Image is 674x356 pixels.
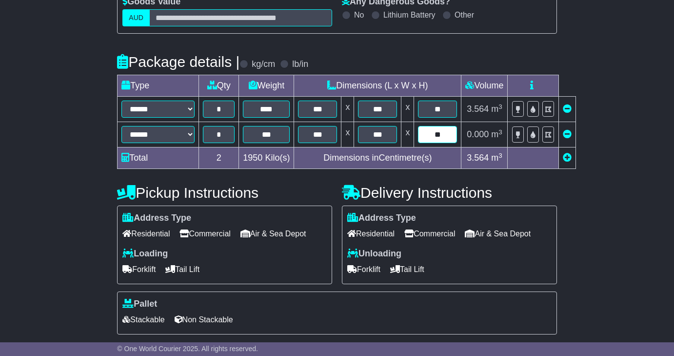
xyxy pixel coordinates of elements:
h4: Delivery Instructions [342,185,557,201]
td: Type [118,75,199,97]
td: x [401,97,414,122]
sup: 3 [498,103,502,110]
span: Residential [122,226,170,241]
td: x [341,122,354,147]
td: x [341,97,354,122]
span: 1950 [243,153,262,163]
td: Qty [199,75,239,97]
a: Remove this item [563,129,572,139]
span: Air & Sea Depot [465,226,531,241]
span: 3.564 [467,104,489,114]
td: Dimensions in Centimetre(s) [294,147,461,169]
td: 2 [199,147,239,169]
span: 0.000 [467,129,489,139]
label: Lithium Battery [383,10,436,20]
span: m [491,153,502,163]
label: Pallet [122,299,157,310]
label: Loading [122,249,168,259]
label: Other [455,10,474,20]
span: Tail Lift [390,262,424,277]
span: m [491,104,502,114]
label: Unloading [347,249,401,259]
span: 3.564 [467,153,489,163]
span: Residential [347,226,395,241]
td: Dimensions (L x W x H) [294,75,461,97]
sup: 3 [498,128,502,136]
label: No [354,10,364,20]
span: Forklift [347,262,380,277]
td: Volume [461,75,508,97]
label: Address Type [122,213,191,224]
span: Commercial [179,226,230,241]
h4: Pickup Instructions [117,185,332,201]
span: m [491,129,502,139]
label: AUD [122,9,150,26]
span: Air & Sea Depot [240,226,306,241]
span: Commercial [404,226,455,241]
td: Weight [239,75,294,97]
td: Total [118,147,199,169]
label: Address Type [347,213,416,224]
sup: 3 [498,152,502,159]
a: Add new item [563,153,572,163]
label: kg/cm [252,59,275,70]
a: Remove this item [563,104,572,114]
td: x [401,122,414,147]
span: © One World Courier 2025. All rights reserved. [117,345,258,353]
h4: Package details | [117,54,239,70]
span: Non Stackable [175,312,233,327]
span: Tail Lift [165,262,199,277]
label: lb/in [292,59,308,70]
span: Forklift [122,262,156,277]
td: Kilo(s) [239,147,294,169]
span: Stackable [122,312,164,327]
